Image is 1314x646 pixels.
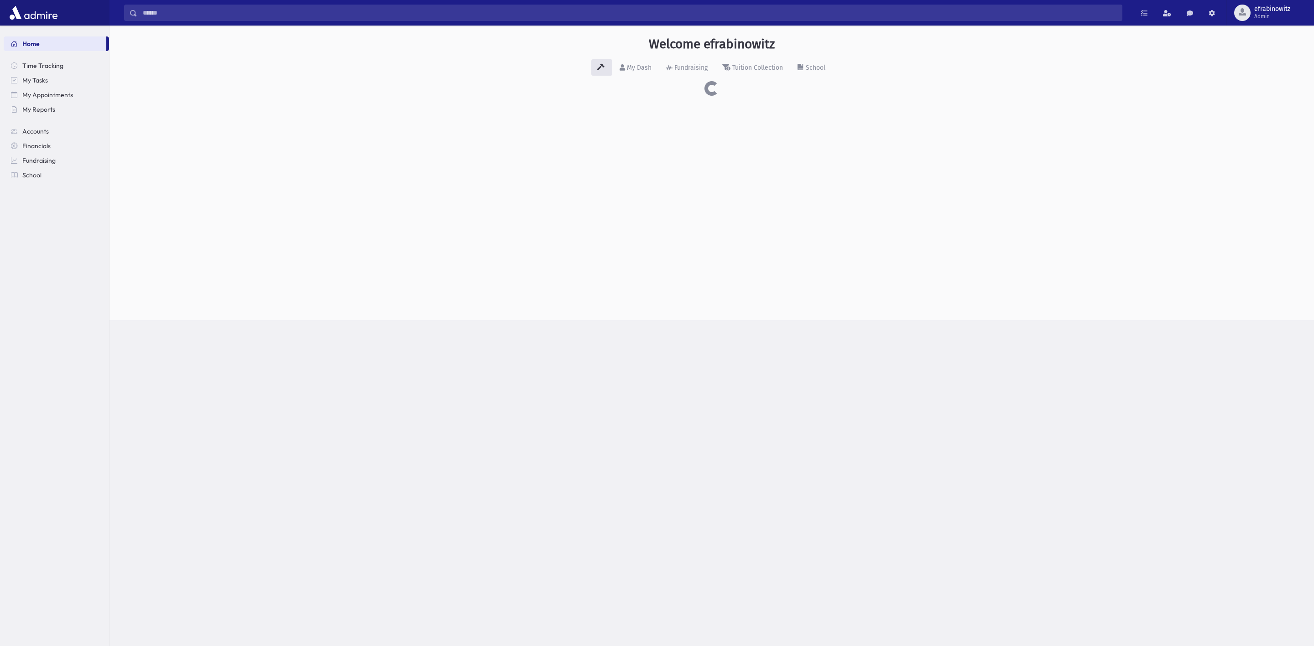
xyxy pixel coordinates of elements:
span: Time Tracking [22,62,63,70]
a: Home [4,36,106,51]
span: My Tasks [22,76,48,84]
span: Financials [22,142,51,150]
a: Accounts [4,124,109,139]
h3: Welcome efrabinowitz [649,36,775,52]
a: My Tasks [4,73,109,88]
div: Tuition Collection [730,64,783,72]
a: Time Tracking [4,58,109,73]
span: Home [22,40,40,48]
a: My Reports [4,102,109,117]
a: School [790,56,833,81]
a: My Appointments [4,88,109,102]
span: School [22,171,42,179]
span: Accounts [22,127,49,135]
a: Fundraising [659,56,715,81]
input: Search [137,5,1122,21]
a: Tuition Collection [715,56,790,81]
span: Fundraising [22,156,56,165]
div: School [804,64,825,72]
img: AdmirePro [7,4,60,22]
span: My Reports [22,105,55,114]
span: Admin [1254,13,1290,20]
span: My Appointments [22,91,73,99]
a: My Dash [612,56,659,81]
span: efrabinowitz [1254,5,1290,13]
a: Fundraising [4,153,109,168]
div: Fundraising [673,64,708,72]
div: My Dash [625,64,652,72]
a: Financials [4,139,109,153]
a: School [4,168,109,182]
